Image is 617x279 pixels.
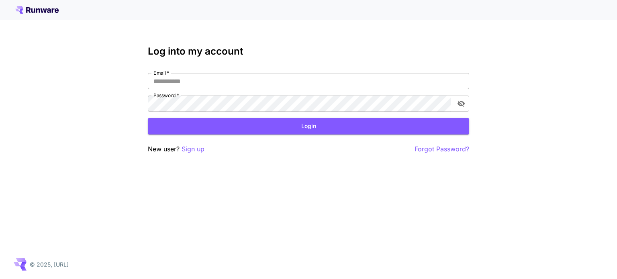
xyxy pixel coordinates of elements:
[148,46,469,57] h3: Log into my account
[153,69,169,76] label: Email
[415,144,469,154] button: Forgot Password?
[454,96,468,111] button: toggle password visibility
[182,144,204,154] button: Sign up
[148,144,204,154] p: New user?
[153,92,179,99] label: Password
[148,118,469,134] button: Login
[30,260,69,269] p: © 2025, [URL]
